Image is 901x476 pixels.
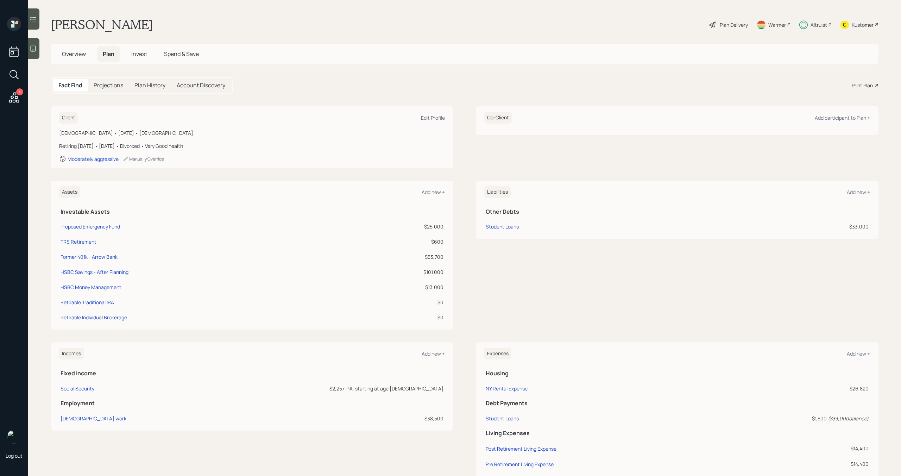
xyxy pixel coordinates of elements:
div: $14,400 [705,460,869,468]
div: Proposed Emergency Fund [61,223,120,230]
div: Add new + [422,350,445,357]
div: TRS Retirement [61,238,96,245]
div: Retirable Individual Brokerage [61,314,127,321]
h5: Fixed Income [61,370,443,377]
div: Warmer [768,21,786,29]
div: Retiring [DATE] • [DATE] • Divorced • Very Good health [59,142,445,150]
h1: [PERSON_NAME] [51,17,153,32]
div: HSBC Savings - After Planning [61,268,128,276]
div: Student Loans [486,415,519,422]
div: Plan Delivery [720,21,748,29]
div: HSBC Money Management [61,283,121,291]
div: $38,500 [203,415,443,422]
h6: Expenses [484,348,511,359]
div: Student Loans [486,223,519,230]
h6: Liabilities [484,186,511,198]
h5: Debt Payments [486,400,869,407]
h5: Projections [94,82,123,89]
div: [DEMOGRAPHIC_DATA] • [DATE] • [DEMOGRAPHIC_DATA] [59,129,445,137]
div: $1,500 [705,415,869,422]
div: Add new + [847,189,870,195]
div: Moderately aggressive [68,156,119,162]
i: ( $33,000 balance) [828,415,869,422]
div: [DEMOGRAPHIC_DATA] work [61,415,126,422]
div: $0 [352,314,443,321]
h5: Living Expenses [486,430,869,437]
div: $53,700 [352,253,443,261]
div: Add participant to Plan + [815,114,870,121]
span: Spend & Save [164,50,199,58]
h5: Other Debts [486,208,869,215]
div: Pre Retirement Living Expense [486,461,554,468]
div: Edit Profile [421,114,445,121]
div: $25,000 [352,223,443,230]
div: Kustomer [852,21,874,29]
h5: Fact Find [58,82,82,89]
h5: Housing [486,370,869,377]
div: Add new + [847,350,870,357]
div: Post Retirement Living Expense [486,445,556,452]
div: $14,400 [705,445,869,452]
div: $33,000 [724,223,869,230]
h6: Assets [59,186,80,198]
span: Plan [103,50,114,58]
div: Social Security [61,385,94,392]
div: NY Rental Expense [486,385,528,392]
div: $101,000 [352,268,443,276]
div: 4 [16,88,23,95]
div: Former 401k - Arrow Bank [61,253,118,261]
h6: Incomes [59,348,84,359]
div: Print Plan [852,82,873,89]
div: Altruist [811,21,827,29]
div: $600 [352,238,443,245]
h6: Client [59,112,78,124]
div: Retirable Traditional IRA [61,299,114,306]
h5: Employment [61,400,443,407]
div: $13,000 [352,283,443,291]
img: michael-russo-headshot.png [7,430,21,444]
div: $2,257 PIA, starting at age [DEMOGRAPHIC_DATA] [203,385,443,392]
div: $26,820 [705,385,869,392]
span: Overview [62,50,86,58]
span: Invest [131,50,147,58]
h5: Investable Assets [61,208,443,215]
h6: Co-Client [484,112,512,124]
h5: Plan History [134,82,165,89]
div: $0 [352,299,443,306]
div: Manually Override [123,156,164,162]
div: Log out [6,452,23,459]
div: Add new + [422,189,445,195]
h5: Account Discovery [177,82,225,89]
